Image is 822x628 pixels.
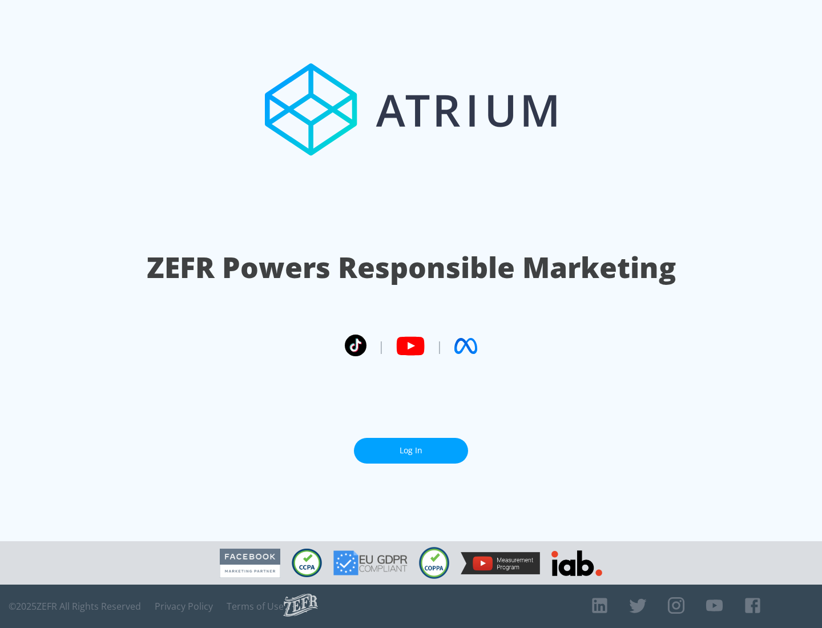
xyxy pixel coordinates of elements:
img: IAB [551,550,602,576]
span: | [378,337,385,355]
a: Terms of Use [227,601,284,612]
a: Privacy Policy [155,601,213,612]
img: YouTube Measurement Program [461,552,540,574]
span: © 2025 ZEFR All Rights Reserved [9,601,141,612]
img: GDPR Compliant [333,550,408,575]
img: COPPA Compliant [419,547,449,579]
img: Facebook Marketing Partner [220,549,280,578]
a: Log In [354,438,468,464]
h1: ZEFR Powers Responsible Marketing [147,248,676,287]
span: | [436,337,443,355]
img: CCPA Compliant [292,549,322,577]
